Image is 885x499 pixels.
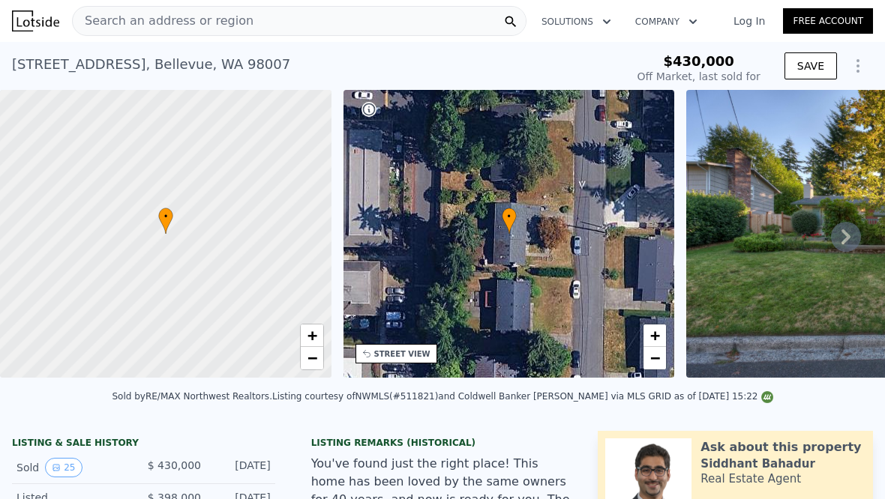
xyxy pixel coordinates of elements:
button: Show Options [843,51,873,81]
span: $ 430,000 [148,459,201,471]
img: NWMLS Logo [761,391,773,403]
button: SAVE [784,52,837,79]
div: Real Estate Agent [700,471,801,486]
span: − [650,348,660,367]
div: Sold by RE/MAX Northwest Realtors . [112,391,271,402]
a: Log In [715,13,783,28]
a: Zoom out [643,347,666,369]
div: [DATE] [213,458,271,477]
span: • [158,210,173,223]
span: $430,000 [663,53,734,69]
div: • [502,208,517,234]
div: Listing Remarks (Historical) [311,437,574,449]
img: Lotside [12,10,59,31]
div: LISTING & SALE HISTORY [12,437,275,452]
a: Zoom in [301,324,323,347]
div: Siddhant Bahadur [700,456,814,471]
button: Company [623,8,709,35]
div: Listing courtesy of NWMLS (#511821) and Coldwell Banker [PERSON_NAME] via MLS GRID as of [DATE] 1... [272,391,773,402]
div: Ask about this property [700,438,861,456]
span: • [502,210,517,223]
span: + [307,326,316,345]
span: + [650,326,660,345]
button: View historical data [45,458,82,477]
div: Off Market, last sold for [637,69,760,84]
a: Zoom in [643,324,666,347]
div: STREET VIEW [374,348,430,360]
span: Search an address or region [73,12,253,30]
div: • [158,208,173,234]
div: Sold [16,458,131,477]
span: − [307,348,316,367]
div: [STREET_ADDRESS] , Bellevue , WA 98007 [12,54,290,75]
button: Solutions [529,8,623,35]
a: Free Account [783,8,873,34]
a: Zoom out [301,347,323,369]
